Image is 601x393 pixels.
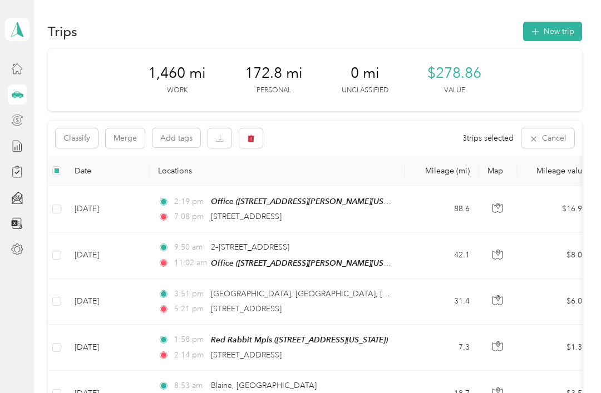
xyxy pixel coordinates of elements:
[539,331,601,393] iframe: Everlance-gr Chat Button Frame
[211,212,282,221] span: [STREET_ADDRESS]
[174,211,206,223] span: 7:08 pm
[405,186,479,232] td: 88.6
[405,232,479,278] td: 42.1
[149,156,405,186] th: Locations
[405,156,479,186] th: Mileage (mi)
[174,380,206,392] span: 8:53 am
[245,64,303,82] span: 172.8 mi
[523,22,582,41] button: New trip
[152,128,200,147] button: Add tags
[66,186,149,232] td: [DATE]
[48,26,77,37] h1: Trips
[66,325,149,371] td: [DATE]
[211,335,388,344] span: Red Rabbit Mpls ([STREET_ADDRESS][US_STATE])
[211,258,412,268] span: Office ([STREET_ADDRESS][PERSON_NAME][US_STATE])
[174,257,206,269] span: 11:02 am
[56,128,98,148] button: Classify
[427,64,481,82] span: $278.86
[174,241,206,253] span: 9:50 am
[174,196,206,208] span: 2:19 pm
[444,86,465,96] p: Value
[405,279,479,325] td: 31.4
[405,325,479,371] td: 7.3
[211,197,412,206] span: Office ([STREET_ADDRESS][PERSON_NAME][US_STATE])
[174,334,206,346] span: 1:58 pm
[518,279,595,325] td: $6.00
[66,279,149,325] td: [DATE]
[66,232,149,278] td: [DATE]
[521,128,574,148] button: Cancel
[479,156,518,186] th: Map
[211,304,282,314] span: [STREET_ADDRESS]
[167,86,188,96] p: Work
[211,381,317,390] span: Blaine, [GEOGRAPHIC_DATA]
[462,132,514,144] span: 3 trips selected
[106,128,145,148] button: Merge
[518,186,595,232] td: $16.92
[518,156,595,186] th: Mileage value
[351,64,380,82] span: 0 mi
[174,303,206,315] span: 5:21 pm
[211,350,282,360] span: [STREET_ADDRESS]
[174,349,206,361] span: 2:14 pm
[518,232,595,278] td: $8.04
[518,325,595,371] td: $1.39
[257,86,291,96] p: Personal
[211,242,289,252] span: 2–[STREET_ADDRESS]
[66,156,149,186] th: Date
[342,86,388,96] p: Unclassified
[148,64,206,82] span: 1,460 mi
[174,288,206,300] span: 3:51 pm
